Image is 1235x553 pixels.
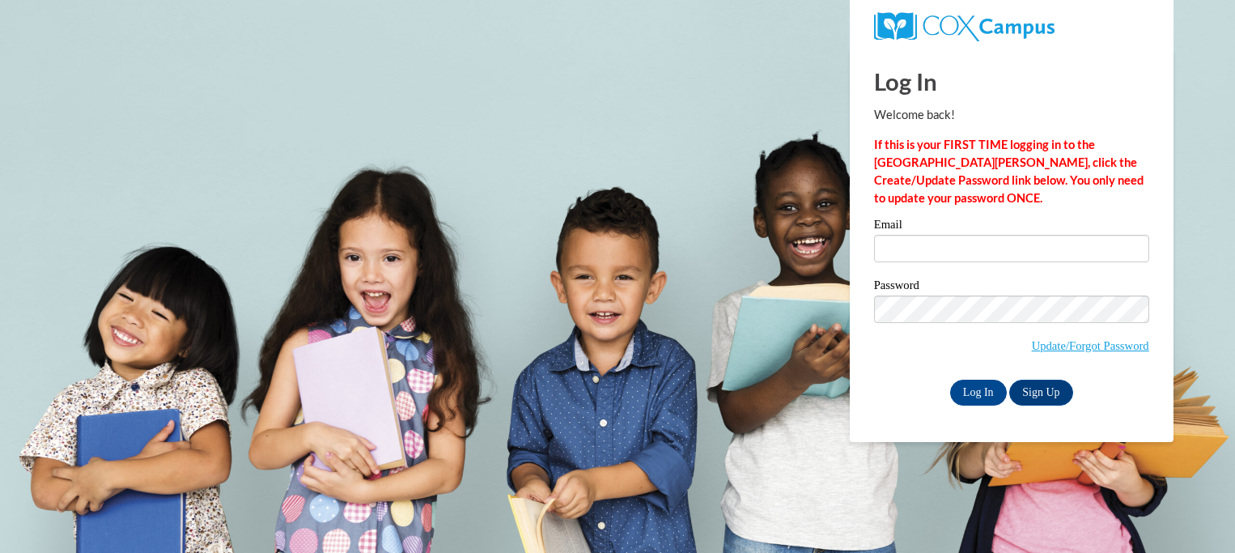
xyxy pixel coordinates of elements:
[874,65,1149,98] h1: Log In
[874,12,1055,41] img: COX Campus
[874,19,1055,32] a: COX Campus
[950,380,1007,406] input: Log In
[874,106,1149,124] p: Welcome back!
[874,279,1149,296] label: Password
[1032,339,1149,352] a: Update/Forgot Password
[1009,380,1072,406] a: Sign Up
[874,219,1149,235] label: Email
[874,138,1144,205] strong: If this is your FIRST TIME logging in to the [GEOGRAPHIC_DATA][PERSON_NAME], click the Create/Upd...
